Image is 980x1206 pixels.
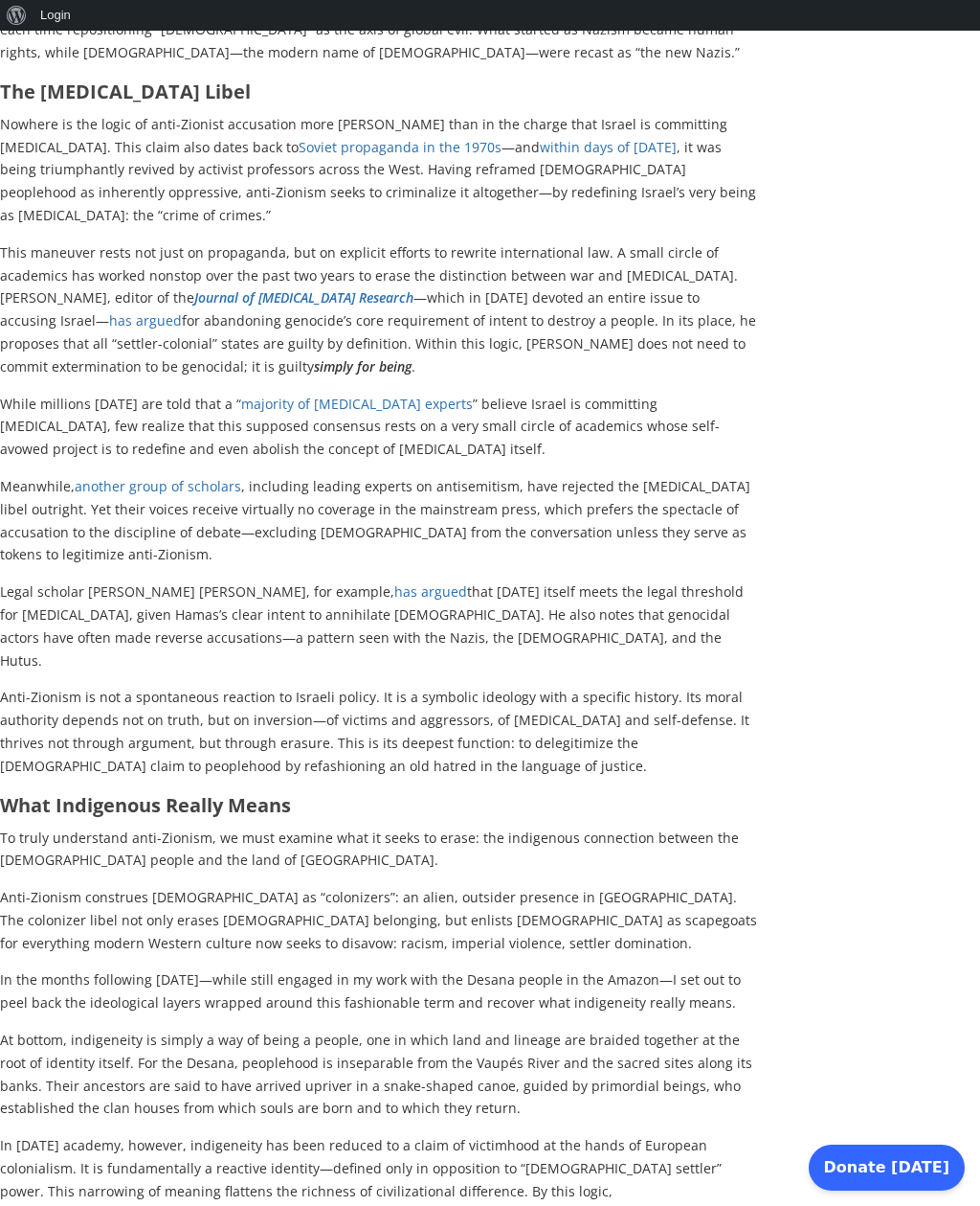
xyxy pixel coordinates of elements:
[109,311,182,330] a: has argued
[394,582,467,601] a: has argued
[314,357,412,375] em: simply for being
[194,288,413,307] a: Journal of [MEDICAL_DATA] Research
[241,395,473,413] a: majority of [MEDICAL_DATA] experts
[75,477,241,495] a: another group of scholars
[299,138,501,156] a: Soviet propaganda in the 1970s
[540,138,677,156] a: within days of [DATE]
